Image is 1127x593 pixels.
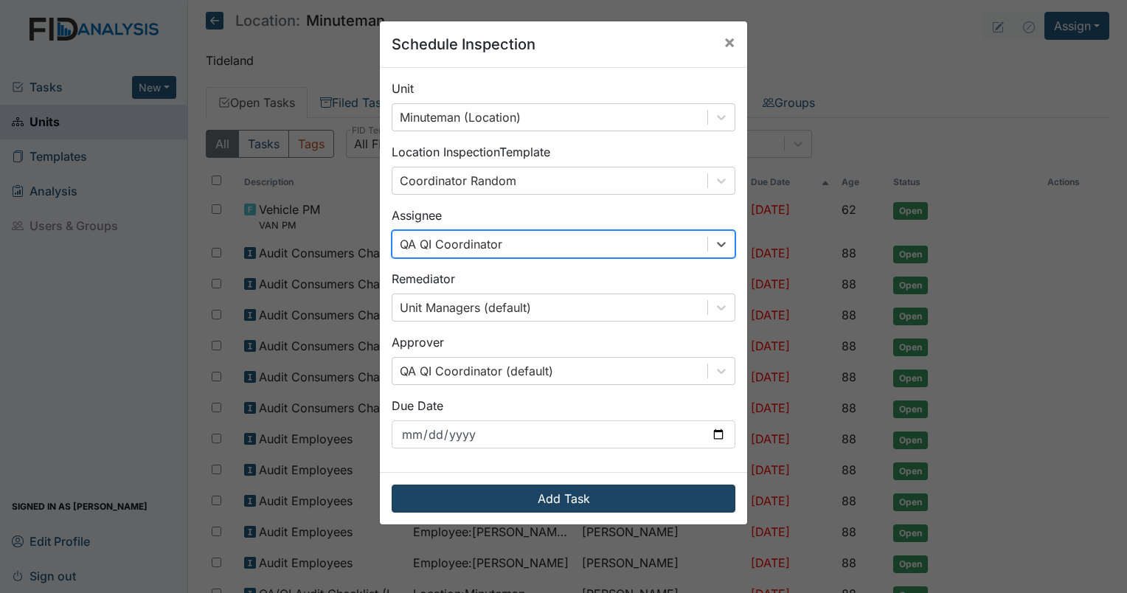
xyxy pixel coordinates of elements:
[392,207,442,224] label: Assignee
[392,485,735,513] button: Add Task
[392,143,550,161] label: Location Inspection Template
[400,172,516,190] div: Coordinator Random
[400,235,502,253] div: QA QI Coordinator
[400,362,553,380] div: QA QI Coordinator (default)
[400,299,531,316] div: Unit Managers (default)
[392,333,444,351] label: Approver
[724,31,735,52] span: ×
[712,21,747,63] button: Close
[400,108,521,126] div: Minuteman (Location)
[392,397,443,415] label: Due Date
[392,270,455,288] label: Remediator
[392,33,535,55] h5: Schedule Inspection
[392,80,414,97] label: Unit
